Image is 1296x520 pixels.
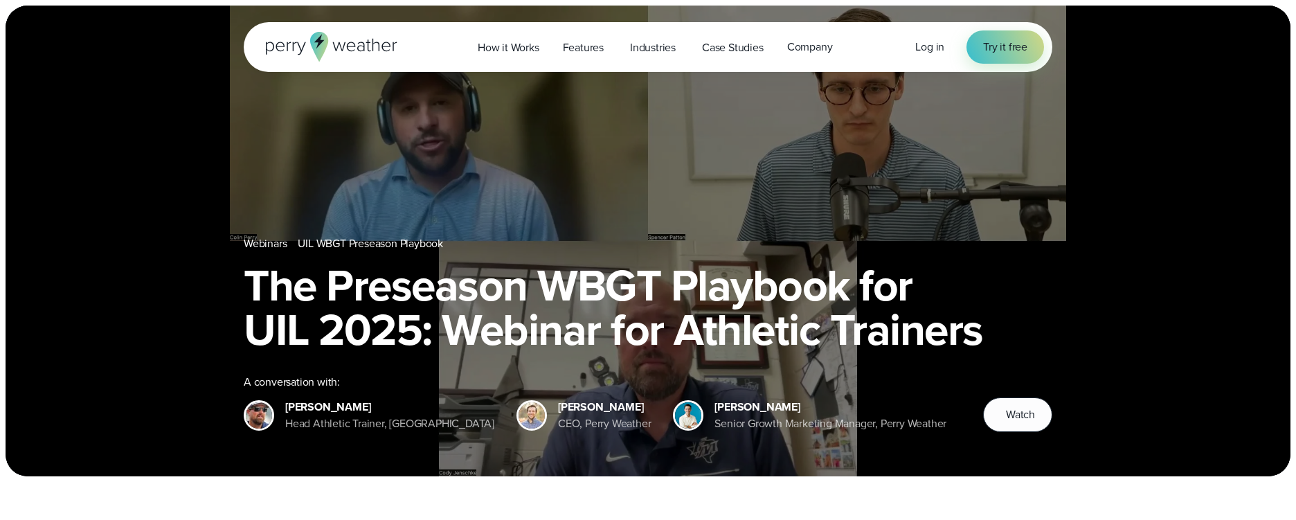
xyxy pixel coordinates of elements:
[519,402,545,429] img: Colin Perry, CEO of Perry Weather
[285,399,494,415] div: [PERSON_NAME]
[714,399,946,415] div: [PERSON_NAME]
[244,235,1052,252] nav: Breadcrumb
[563,39,604,56] span: Features
[298,235,443,252] a: UIL WBGT Preseason Playbook
[702,39,764,56] span: Case Studies
[983,39,1027,55] span: Try it free
[285,415,494,432] div: Head Athletic Trainer, [GEOGRAPHIC_DATA]
[478,39,539,56] span: How it Works
[690,33,775,62] a: Case Studies
[244,235,287,252] a: Webinars
[675,402,701,429] img: Spencer Patton, Perry Weather
[466,33,551,62] a: How it Works
[714,415,946,432] div: Senior Growth Marketing Manager, Perry Weather
[983,397,1052,432] button: Watch
[244,263,1052,352] h1: The Preseason WBGT Playbook for UIL 2025: Webinar for Athletic Trainers
[558,415,651,432] div: CEO, Perry Weather
[558,399,651,415] div: [PERSON_NAME]
[915,39,944,55] a: Log in
[966,30,1044,64] a: Try it free
[1006,406,1035,423] span: Watch
[244,374,961,391] div: A conversation with:
[787,39,833,55] span: Company
[246,402,272,429] img: cody-henschke-headshot
[630,39,676,56] span: Industries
